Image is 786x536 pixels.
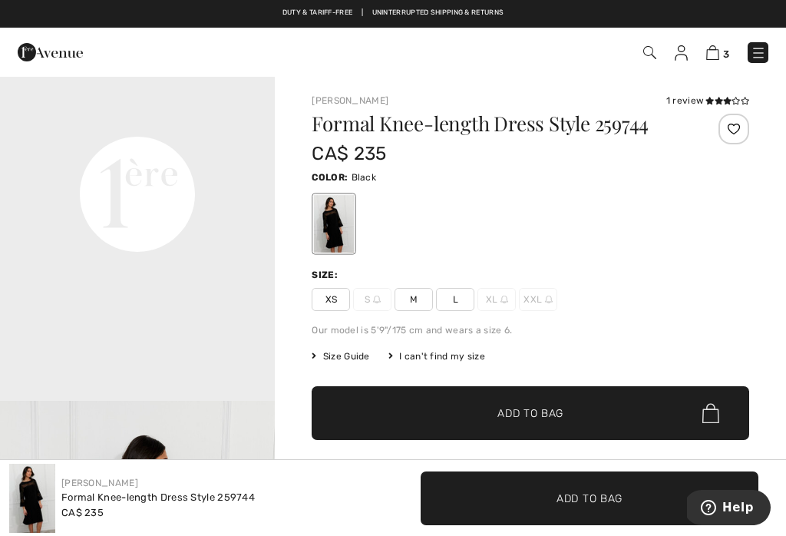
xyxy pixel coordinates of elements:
span: XXL [519,288,557,311]
span: CA$ 235 [61,507,104,518]
button: Add to Bag [312,386,749,440]
span: Add to Bag [556,490,623,506]
span: Black [352,172,377,183]
a: [PERSON_NAME] [61,478,138,488]
span: Color: [312,172,348,183]
span: S [353,288,391,311]
img: My Info [675,45,688,61]
a: 1ère Avenue [18,44,83,58]
div: Size: [312,268,341,282]
a: 3 [706,43,729,61]
iframe: Opens a widget where you can find more information [687,490,771,528]
a: [PERSON_NAME] [312,95,388,106]
img: Menu [751,45,766,61]
span: Add to Bag [497,405,563,422]
div: Our model is 5'9"/175 cm and wears a size 6. [312,323,749,337]
div: Formal Knee-length Dress Style 259744 [61,490,255,505]
img: Bag.svg [702,403,719,423]
img: ring-m.svg [373,296,381,303]
img: ring-m.svg [545,296,553,303]
img: 1ère Avenue [18,37,83,68]
div: I can't find my size [388,349,485,363]
img: Search [643,46,656,59]
div: 1 review [666,94,749,108]
span: Size Guide [312,349,369,363]
img: Shopping Bag [706,45,719,60]
div: Black [314,195,354,253]
span: L [436,288,474,311]
span: XL [477,288,516,311]
img: ring-m.svg [500,296,508,303]
span: CA$ 235 [312,143,386,164]
span: M [395,288,433,311]
button: Add to Bag [421,471,758,525]
span: 3 [723,48,729,60]
span: XS [312,288,350,311]
img: Formal Knee-Length Dress Style 259744 [9,464,55,533]
a: Duty & tariff-free | Uninterrupted shipping & returns [282,8,504,16]
h1: Formal Knee-length Dress Style 259744 [312,114,676,134]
